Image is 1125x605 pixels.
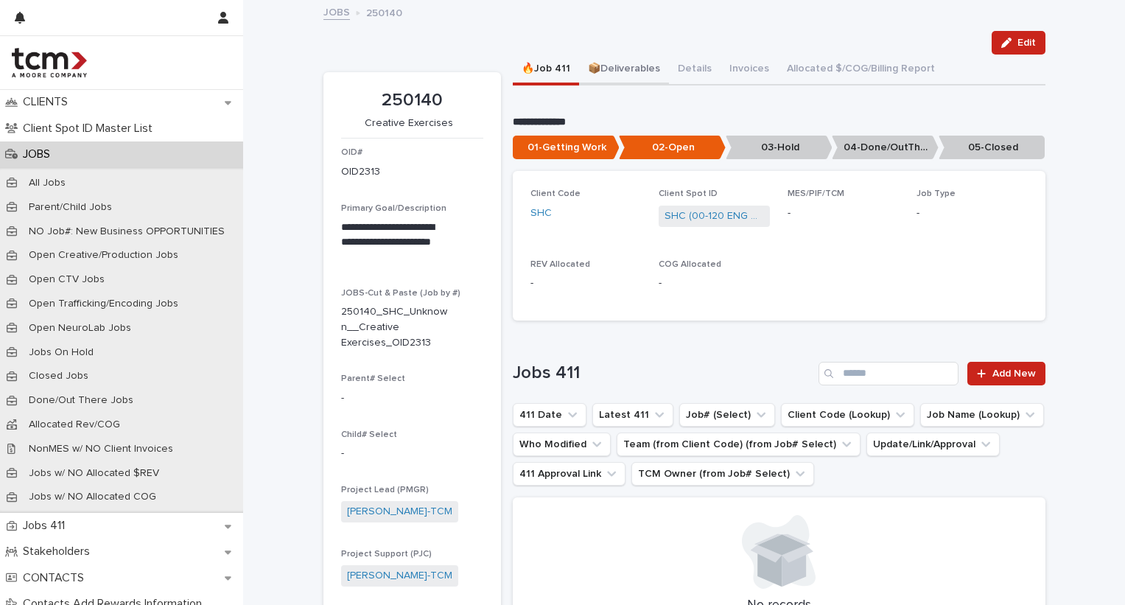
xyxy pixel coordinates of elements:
[513,462,625,486] button: 411 Approval Link
[366,4,402,20] p: 250140
[17,394,145,407] p: Done/Out There Jobs
[17,370,100,382] p: Closed Jobs
[920,403,1044,427] button: Job Name (Lookup)
[513,136,620,160] p: 01-Getting Work
[659,260,721,269] span: COG Allocated
[17,147,62,161] p: JOBS
[659,276,770,291] p: -
[579,55,669,85] button: 📦Deliverables
[341,430,397,439] span: Child# Select
[17,322,143,335] p: Open NeuroLab Jobs
[17,249,190,262] p: Open Creative/Production Jobs
[788,189,844,198] span: MES/PIF/TCM
[341,204,446,213] span: Primary Goal/Description
[513,55,579,85] button: 🔥Job 411
[939,136,1045,160] p: 05-Closed
[819,362,958,385] input: Search
[341,550,432,559] span: Project Support (PJC)
[341,446,483,461] p: -
[917,189,956,198] span: Job Type
[341,486,429,494] span: Project Lead (PMGR)
[669,55,721,85] button: Details
[592,403,673,427] button: Latest 411
[721,55,778,85] button: Invoices
[17,545,102,559] p: Stakeholders
[341,289,460,298] span: JOBS-Cut & Paste (Job by #)
[617,433,861,456] button: Team (from Client Code) (from Job# Select)
[17,519,77,533] p: Jobs 411
[341,304,448,350] p: 250140_SHC_Unknown__Creative Exercises_OID2313
[530,189,581,198] span: Client Code
[726,136,833,160] p: 03-Hold
[341,391,483,406] p: -
[17,491,168,503] p: Jobs w/ NO Allocated COG
[12,48,87,77] img: 4hMmSqQkux38exxPVZHQ
[788,206,899,221] p: -
[513,433,611,456] button: Who Modified
[17,225,236,238] p: NO Job#: New Business OPPORTUNITIES
[781,403,914,427] button: Client Code (Lookup)
[17,443,185,455] p: NonMES w/ NO Client Invoices
[17,467,171,480] p: Jobs w/ NO Allocated $REV
[917,206,1028,221] p: -
[778,55,944,85] button: Allocated $/COG/Billing Report
[17,298,190,310] p: Open Trafficking/Encoding Jobs
[17,571,96,585] p: CONTACTS
[832,136,939,160] p: 04-Done/OutThere
[323,3,350,20] a: JOBS
[17,122,164,136] p: Client Spot ID Master List
[347,504,452,520] a: [PERSON_NAME]-TCM
[679,403,775,427] button: Job# (Select)
[347,568,452,584] a: [PERSON_NAME]-TCM
[530,276,642,291] p: -
[1017,38,1036,48] span: Edit
[665,209,764,224] a: SHC (00-120 ENG Spots)
[513,363,813,384] h1: Jobs 411
[341,164,380,180] p: OID2313
[17,273,116,286] p: Open CTV Jobs
[992,368,1036,379] span: Add New
[967,362,1045,385] a: Add New
[341,90,483,111] p: 250140
[513,403,586,427] button: 411 Date
[619,136,726,160] p: 02-Open
[530,206,552,221] a: SHC
[17,346,105,359] p: Jobs On Hold
[992,31,1045,55] button: Edit
[530,260,590,269] span: REV Allocated
[17,95,80,109] p: CLIENTS
[341,117,477,130] p: Creative Exercises
[659,189,718,198] span: Client Spot ID
[341,148,362,157] span: OID#
[17,177,77,189] p: All Jobs
[631,462,814,486] button: TCM Owner (from Job# Select)
[17,419,132,431] p: Allocated Rev/COG
[866,433,1000,456] button: Update/Link/Approval
[17,201,124,214] p: Parent/Child Jobs
[341,374,405,383] span: Parent# Select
